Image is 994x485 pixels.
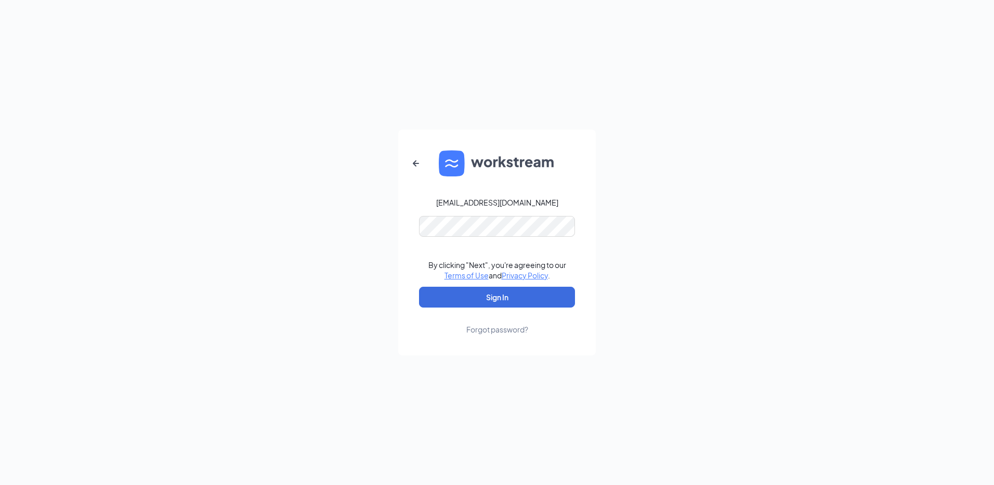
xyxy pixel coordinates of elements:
[403,151,428,176] button: ArrowLeftNew
[439,150,555,176] img: WS logo and Workstream text
[466,308,528,335] a: Forgot password?
[428,260,566,280] div: By clicking "Next", you're agreeing to our and .
[444,271,489,280] a: Terms of Use
[466,324,528,335] div: Forgot password?
[419,287,575,308] button: Sign In
[410,157,422,170] svg: ArrowLeftNew
[502,271,548,280] a: Privacy Policy
[436,197,558,208] div: [EMAIL_ADDRESS][DOMAIN_NAME]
